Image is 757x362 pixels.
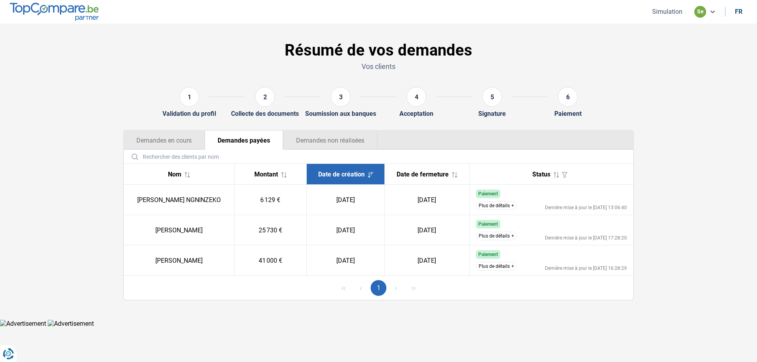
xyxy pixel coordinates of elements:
[353,280,369,296] button: Previous Page
[478,110,506,117] div: Signature
[254,171,278,178] span: Montant
[532,171,550,178] span: Status
[48,320,94,327] img: Advertisement
[476,201,517,210] button: Plus de détails
[545,236,627,240] div: Dernière mise à jour le [DATE] 17:28:20
[123,61,634,71] p: Vos clients
[124,131,205,150] button: Demandes en cours
[336,280,351,296] button: First Page
[478,191,498,197] span: Paiement
[399,110,433,117] div: Acceptation
[234,215,306,245] td: 25 730 €
[124,245,234,276] td: [PERSON_NAME]
[482,87,502,107] div: 5
[127,150,630,163] input: Rechercher des clients par nom
[306,245,384,276] td: [DATE]
[234,245,306,276] td: 41 000 €
[255,87,275,107] div: 2
[179,87,199,107] div: 1
[168,171,181,178] span: Nom
[10,3,99,20] img: TopCompare.be
[306,215,384,245] td: [DATE]
[231,110,299,117] div: Collecte des documents
[545,205,627,210] div: Dernière mise à jour le [DATE] 13:06:40
[385,185,469,215] td: [DATE]
[694,6,706,18] div: se
[650,7,685,16] button: Simulation
[331,87,351,107] div: 3
[306,185,384,215] td: [DATE]
[554,110,582,117] div: Paiement
[478,252,498,257] span: Paiement
[476,262,517,271] button: Plus de détails
[162,110,216,117] div: Validation du profil
[385,245,469,276] td: [DATE]
[283,131,378,150] button: Demandes non réalisées
[476,232,517,240] button: Plus de détails
[318,171,365,178] span: Date de création
[123,41,634,60] h1: Résumé de vos demandes
[735,8,742,15] div: fr
[124,185,234,215] td: [PERSON_NAME] NGNINZEKO
[397,171,449,178] span: Date de fermeture
[545,266,627,271] div: Dernière mise à jour le [DATE] 16:28:29
[205,131,283,150] button: Demandes payées
[478,221,498,227] span: Paiement
[558,87,578,107] div: 6
[124,215,234,245] td: [PERSON_NAME]
[406,87,426,107] div: 4
[406,280,421,296] button: Last Page
[234,185,306,215] td: 6 129 €
[371,280,386,296] button: Page 1
[385,215,469,245] td: [DATE]
[305,110,376,117] div: Soumission aux banques
[388,280,404,296] button: Next Page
